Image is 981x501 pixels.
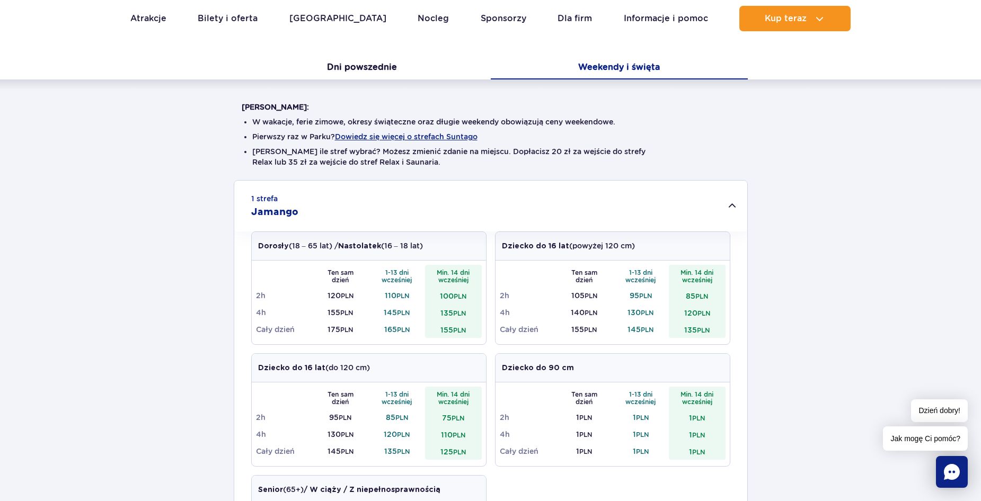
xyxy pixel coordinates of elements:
[636,431,649,439] small: PLN
[256,287,313,304] td: 2h
[641,309,653,317] small: PLN
[692,448,705,456] small: PLN
[502,364,574,372] strong: Dziecko do 90 cm
[883,426,968,451] span: Jak mogę Ci pomóc?
[397,309,410,317] small: PLN
[936,456,968,488] div: Chat
[395,414,408,422] small: PLN
[765,14,807,23] span: Kup teraz
[502,240,635,252] p: (powyżej 120 cm)
[613,321,669,338] td: 145
[500,443,556,460] td: Cały dzień
[556,321,613,338] td: 155
[340,309,353,317] small: PLN
[339,414,351,422] small: PLN
[130,6,166,31] a: Atrakcje
[242,103,309,111] strong: [PERSON_NAME]:
[669,426,726,443] td: 1
[481,6,526,31] a: Sponsorzy
[258,364,325,372] strong: Dziecko do 16 lat
[585,309,597,317] small: PLN
[453,431,465,439] small: PLN
[312,387,369,409] th: Ten sam dzień
[396,292,409,300] small: PLN
[669,265,726,287] th: Min. 14 dni wcześniej
[613,287,669,304] td: 95
[312,287,369,304] td: 120
[556,287,613,304] td: 105
[304,486,440,494] strong: / W ciąży / Z niepełnosprawnością
[312,265,369,287] th: Ten sam dzień
[641,326,653,334] small: PLN
[584,326,597,334] small: PLN
[425,387,482,409] th: Min. 14 dni wcześniej
[252,117,729,127] li: W wakacje, ferie zimowe, okresy świąteczne oraz długie weekendy obowiązują ceny weekendowe.
[289,6,386,31] a: [GEOGRAPHIC_DATA]
[697,326,710,334] small: PLN
[312,443,369,460] td: 145
[669,321,726,338] td: 135
[341,431,353,439] small: PLN
[369,287,426,304] td: 110
[425,287,482,304] td: 100
[624,6,708,31] a: Informacje i pomoc
[335,132,478,141] button: Dowiedz się więcej o strefach Suntago
[579,414,592,422] small: PLN
[692,431,705,439] small: PLN
[454,292,466,300] small: PLN
[340,326,353,334] small: PLN
[613,265,669,287] th: 1-13 dni wcześniej
[425,321,482,338] td: 155
[369,321,426,338] td: 165
[500,426,556,443] td: 4h
[234,57,491,79] button: Dni powszednie
[425,443,482,460] td: 125
[556,387,613,409] th: Ten sam dzień
[425,265,482,287] th: Min. 14 dni wcześniej
[613,443,669,460] td: 1
[669,287,726,304] td: 85
[579,431,592,439] small: PLN
[425,409,482,426] td: 75
[556,409,613,426] td: 1
[697,309,710,317] small: PLN
[252,131,729,142] li: Pierwszy raz w Parku?
[258,243,289,250] strong: Dorosły
[669,387,726,409] th: Min. 14 dni wcześniej
[579,448,592,455] small: PLN
[695,292,708,300] small: PLN
[369,265,426,287] th: 1-13 dni wcześniej
[369,443,426,460] td: 135
[369,304,426,321] td: 145
[669,304,726,321] td: 120
[669,409,726,426] td: 1
[452,414,464,422] small: PLN
[639,292,652,300] small: PLN
[369,409,426,426] td: 85
[418,6,449,31] a: Nocleg
[613,304,669,321] td: 130
[397,431,410,439] small: PLN
[613,387,669,409] th: 1-13 dni wcześniej
[312,426,369,443] td: 130
[636,414,649,422] small: PLN
[911,399,968,422] span: Dzień dobry!
[256,443,313,460] td: Cały dzień
[636,448,649,455] small: PLN
[585,292,597,300] small: PLN
[258,484,440,495] p: (65+)
[251,206,298,219] h2: Jamango
[500,287,556,304] td: 2h
[425,304,482,321] td: 135
[692,414,705,422] small: PLN
[739,6,851,31] button: Kup teraz
[500,409,556,426] td: 2h
[341,292,353,300] small: PLN
[252,146,729,167] li: [PERSON_NAME] ile stref wybrać? Możesz zmienić zdanie na miejscu. Dopłacisz 20 zł za wejście do s...
[198,6,258,31] a: Bilety i oferta
[556,426,613,443] td: 1
[256,304,313,321] td: 4h
[491,57,748,79] button: Weekendy i święta
[453,448,466,456] small: PLN
[500,304,556,321] td: 4h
